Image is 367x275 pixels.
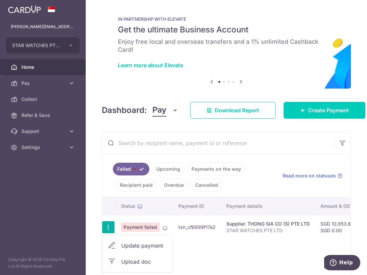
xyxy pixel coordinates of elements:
span: Refer & Save [21,112,66,119]
img: CardUp [8,5,41,13]
a: Learn more about Elevate [118,62,183,68]
button: STAR WATCHES PTE LTD [6,37,80,53]
span: Payment failed [121,223,160,232]
th: Payment ID [173,197,221,215]
a: Cancelled [191,179,222,191]
h5: Get the ultimate Business Account [118,24,335,35]
span: Home [21,64,66,71]
h6: Enjoy free local and overseas transfers and a 1% unlimited Cashback Card! [118,38,335,54]
span: Pay [21,80,66,87]
iframe: Opens a widget where you can find more information [324,255,360,272]
td: SGD 10,953.67 SGD 0.00 [315,215,365,239]
span: Read more on statuses [283,172,336,179]
ul: Pay [102,235,172,273]
span: Pay [152,104,166,117]
a: Failed [113,163,149,175]
div: Supplier. THONG SIA CO (S) PTE LTD [226,221,310,227]
a: Payments on the way [187,163,245,175]
span: Support [21,128,66,135]
p: IN PARTNERSHIP WITH ELEVATE [118,16,335,22]
span: Collect [21,96,66,103]
p: STAR WATCHES PTE LTD [226,227,310,234]
a: Create Payment [284,102,365,119]
span: Settings [21,144,66,151]
a: Download Report [190,102,276,119]
button: Pay [152,104,178,117]
a: Read more on statuses [283,172,343,179]
h4: Dashboard: [102,104,147,116]
span: Amount & GST [320,203,353,210]
span: Status [121,203,135,210]
a: Recipient paid [116,179,157,191]
span: Create Payment [308,106,349,114]
th: Payment details [221,197,315,215]
a: Upcoming [152,163,185,175]
span: STAR WATCHES PTE LTD [12,42,62,49]
input: Search by recipient name, payment id or reference [102,132,335,154]
a: Overdue [160,179,188,191]
td: txn_cf6899f17a2 [173,215,221,239]
p: [PERSON_NAME][EMAIL_ADDRESS][DOMAIN_NAME] [11,23,75,30]
span: Download Report [215,106,259,114]
img: Renovation banner [102,6,351,89]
